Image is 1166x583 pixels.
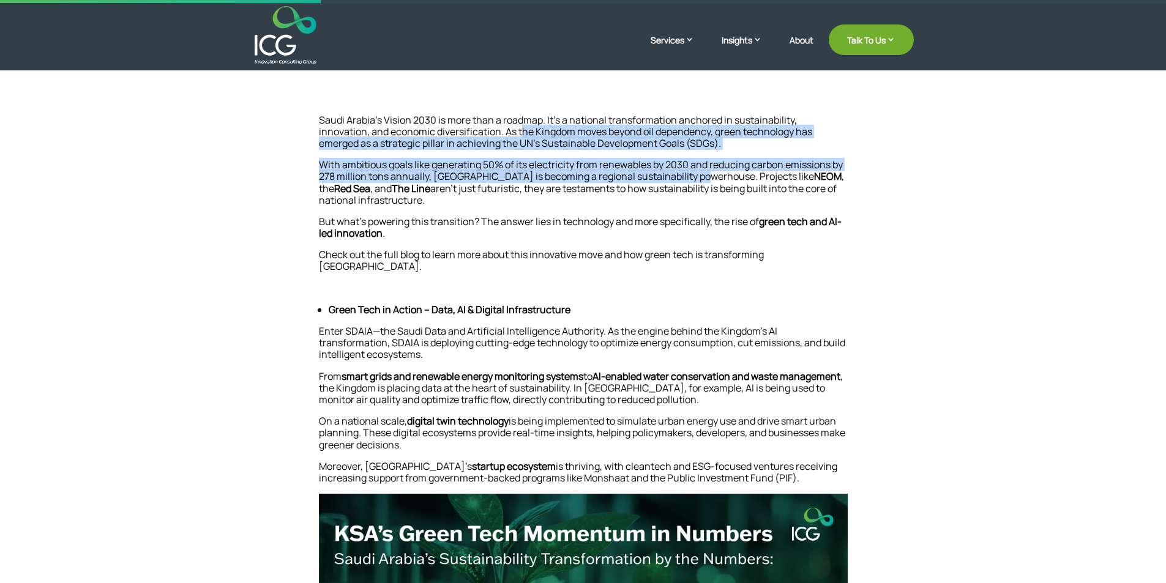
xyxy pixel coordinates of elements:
strong: NEOM [814,169,842,183]
img: ICG [255,6,316,64]
iframe: Chat Widget [962,451,1166,583]
strong: Green Tech in Action – Data, AI & Digital Infrastructure [329,303,570,316]
p: On a national scale, is being implemented to simulate urban energy use and drive smart urban plan... [319,415,848,461]
strong: digital twin technology [407,414,509,428]
strong: The Line [392,182,430,195]
p: From to , the Kingdom is placing data at the heart of sustainability. In [GEOGRAPHIC_DATA], for e... [319,371,848,416]
p: Enter SDAIA—the Saudi Data and Artificial Intelligence Authority. As the engine behind the Kingdo... [319,325,848,371]
p: Check out the full blog to learn more about this innovative move and how green tech is transformi... [319,249,848,282]
p: Moreover, [GEOGRAPHIC_DATA]’s is thriving, with cleantech and ESG-focused ventures receiving incr... [319,461,848,494]
strong: startup ecosystem [472,459,556,473]
p: Saudi Arabia’s Vision 2030 is more than a roadmap. It’s a national transformation anchored in sus... [319,114,848,160]
strong: AI-enabled water conservation and waste management [592,369,840,383]
p: With ambitious goals like generating 50% of its electricity from renewables by 2030 and reducing ... [319,159,848,216]
a: Services [651,34,706,64]
a: About [790,35,813,64]
strong: smart grids and renewable energy monitoring systems [342,369,583,383]
strong: green tech and AI-led innovation [319,215,842,240]
p: But what’s powering this transition? The answer lies in technology and more specifically, the ris... [319,216,848,249]
strong: Red Sea [334,182,370,195]
a: Talk To Us [829,24,914,55]
a: Insights [722,34,774,64]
